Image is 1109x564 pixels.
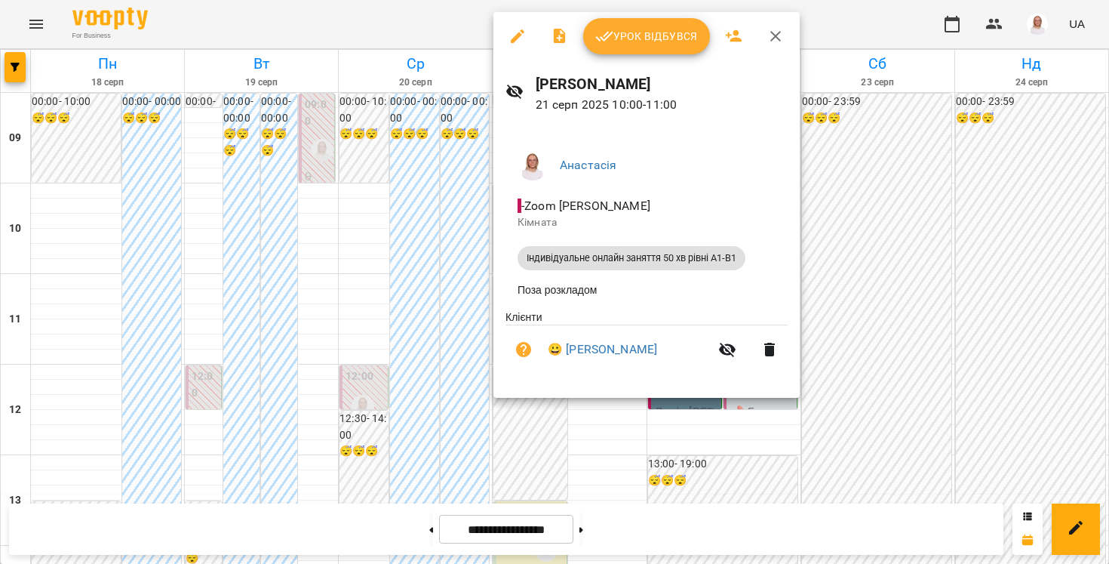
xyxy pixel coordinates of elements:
span: - Zoom [PERSON_NAME] [518,199,653,213]
ul: Клієнти [505,310,788,380]
li: Поза розкладом [505,276,788,304]
p: 21 серп 2025 10:00 - 11:00 [536,96,788,114]
img: 7b3448e7bfbed3bd7cdba0ed84700e25.png [518,150,548,180]
a: 😀 [PERSON_NAME] [548,341,657,359]
button: Візит ще не сплачено. Додати оплату? [505,331,542,368]
span: Урок відбувся [595,27,698,45]
h6: [PERSON_NAME] [536,72,788,96]
a: Анастасія [560,158,616,172]
span: Індивідуальне онлайн заняття 50 хв рівні А1-В1 [518,251,745,265]
button: Урок відбувся [583,18,710,54]
p: Кімната [518,215,776,230]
